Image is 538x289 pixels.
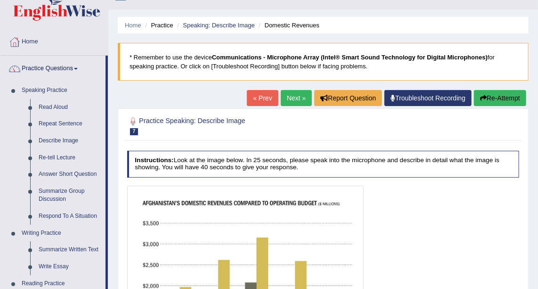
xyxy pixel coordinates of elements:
a: Home [0,29,108,52]
h2: Practice Speaking: Describe Image [127,116,370,135]
a: Next » [281,90,312,106]
a: Practice Questions [0,56,106,79]
a: Respond To A Situation [34,208,106,225]
a: Describe Image [34,132,106,149]
a: Home [125,22,141,29]
a: Write Essay [34,258,106,275]
b: Instructions: [135,157,173,164]
li: Practice [143,21,173,30]
li: Domestic Revenues [256,21,319,30]
a: « Prev [247,90,278,106]
h4: Look at the image below. In 25 seconds, please speak into the microphone and describe in detail w... [127,151,520,178]
a: Writing Practice [17,225,106,242]
a: Re-tell Lecture [34,149,106,166]
a: Troubleshoot Recording [384,90,472,106]
button: Re-Attempt [474,90,526,106]
a: Answer Short Question [34,166,106,183]
a: Speaking Practice [17,82,106,99]
b: Communications - Microphone Array (Intel® Smart Sound Technology for Digital Microphones) [212,54,488,61]
a: Summarize Written Text [34,241,106,258]
a: Read Aloud [34,99,106,116]
a: Summarize Group Discussion [34,183,106,208]
blockquote: * Remember to use the device for speaking practice. Or click on [Troubleshoot Recording] button b... [118,43,529,81]
a: Repeat Sentence [34,116,106,132]
button: Report Question [314,90,382,106]
span: 7 [130,128,139,135]
a: Speaking: Describe Image [183,22,254,29]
